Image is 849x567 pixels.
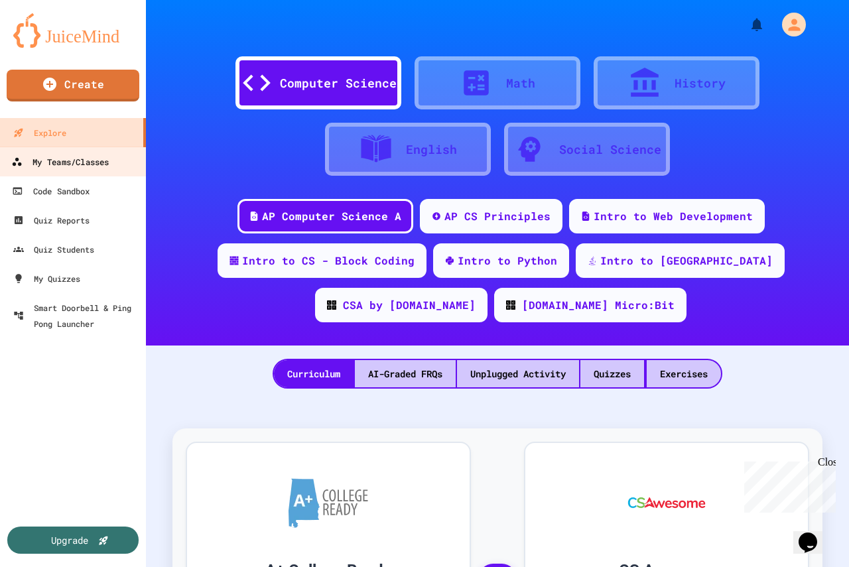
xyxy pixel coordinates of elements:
div: AI-Graded FRQs [355,360,456,387]
div: My Teams/Classes [11,154,109,170]
div: Quiz Students [13,241,94,257]
div: CSA by [DOMAIN_NAME] [343,297,476,313]
div: Upgrade [51,533,88,547]
img: CS Awesome [615,463,719,542]
div: My Quizzes [13,271,80,286]
div: My Account [768,9,809,40]
div: Quiz Reports [13,212,90,228]
div: Exercises [647,360,721,387]
div: Intro to Python [458,253,557,269]
img: logo-orange.svg [13,13,133,48]
div: My Notifications [724,13,768,36]
iframe: chat widget [739,456,836,513]
img: A+ College Ready [289,478,368,528]
div: Quizzes [580,360,644,387]
div: Intro to [GEOGRAPHIC_DATA] [600,253,773,269]
img: CODE_logo_RGB.png [506,300,515,310]
div: English [406,141,457,158]
div: Chat with us now!Close [5,5,92,84]
div: [DOMAIN_NAME] Micro:Bit [522,297,675,313]
div: AP CS Principles [444,208,551,224]
img: CODE_logo_RGB.png [327,300,336,310]
div: Code Sandbox [12,183,90,199]
div: Curriculum [274,360,354,387]
div: Unplugged Activity [457,360,579,387]
div: History [675,74,726,92]
iframe: chat widget [793,514,836,554]
a: Create [7,70,139,101]
div: Social Science [559,141,661,158]
div: Smart Doorbell & Ping Pong Launcher [13,300,141,332]
div: Intro to Web Development [594,208,753,224]
div: Math [506,74,535,92]
div: Computer Science [280,74,397,92]
div: Explore [13,125,66,141]
div: AP Computer Science A [262,208,401,224]
div: Intro to CS - Block Coding [242,253,415,269]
